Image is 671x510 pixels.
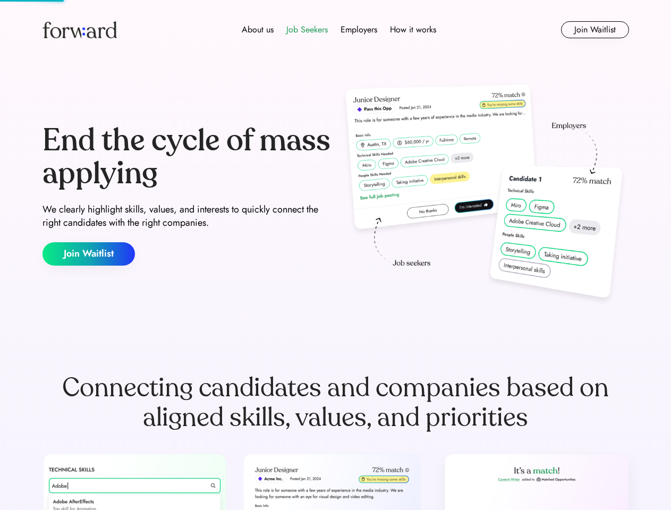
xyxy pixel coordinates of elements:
[242,23,274,36] div: About us
[43,242,135,266] button: Join Waitlist
[43,373,629,432] div: Connecting candidates and companies based on aligned skills, values, and priorities
[43,124,332,190] div: End the cycle of mass applying
[286,23,328,36] div: Job Seekers
[43,21,117,38] img: Forward logo
[43,203,332,229] div: We clearly highlight skills, values, and interests to quickly connect the right candidates with t...
[561,21,629,38] button: Join Waitlist
[341,23,377,36] div: Employers
[390,23,436,36] div: How it works
[340,81,629,309] img: hero-image.png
